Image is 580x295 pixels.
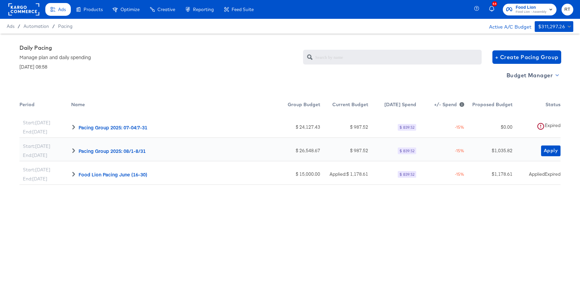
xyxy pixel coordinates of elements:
[58,24,72,29] a: Pacing
[513,97,561,114] div: Status
[350,124,368,130] div: $ 987.52
[19,97,71,114] div: Toggle SortBy
[14,24,23,29] span: /
[368,97,416,114] div: [DATE] Spend
[267,124,320,130] div: $ 24,127.43
[19,63,91,70] div: [DATE] 08:58
[495,52,559,62] span: + Create Pacing Group
[23,129,47,135] div: End: [DATE]
[506,71,558,80] span: Budget Manager
[464,97,512,114] div: Proposed Budget
[19,54,91,60] div: Manage plan and daily spending
[23,152,47,159] div: End: [DATE]
[538,23,565,31] div: $311,297.26
[416,97,464,114] div: +/- Spend
[541,145,561,156] button: Apply
[420,148,464,154] div: -15 %
[79,124,147,131] div: Pacing Group 2025: 07-04:7-31
[58,7,66,12] span: Ads
[79,147,146,154] div: Pacing Group 2025: 08/1-8/31
[516,4,546,11] span: Food Lion
[23,143,50,150] div: Start: [DATE]
[263,97,320,114] div: Group Budget
[535,21,573,32] button: $311,297.26
[468,124,512,130] div: $ 0.00
[492,50,561,64] button: + Create Pacing Group
[71,97,263,114] div: Toggle SortBy
[468,171,512,177] div: $ 1,178.61
[71,172,76,176] span: Toggle Row Expanded
[267,171,320,177] div: $ 15,000.00
[350,147,368,154] div: $ 987.52
[398,124,416,131] div: $ 839.52
[157,7,175,12] span: Creative
[516,9,546,15] span: Food Lion - Assembly
[23,167,50,173] div: Start: [DATE]
[263,97,320,114] div: Toggle SortBy
[120,7,140,12] span: Optimize
[19,44,91,70] div: Daily Pacing
[503,4,557,15] button: Food LionFood Lion - Assembly
[23,176,47,182] div: End: [DATE]
[330,171,368,177] div: Applied: $ 1,178.61
[398,171,416,178] div: $ 839.52
[529,171,545,177] div: Applied
[232,7,254,12] span: Feed Suite
[492,1,497,6] div: 46
[545,171,561,177] div: Expired
[7,24,14,29] span: Ads
[84,7,103,12] span: Products
[23,120,50,126] div: Start: [DATE]
[398,147,416,154] div: $ 839.52
[504,70,561,81] button: Budget Manager
[71,97,263,114] div: Name
[420,124,464,130] div: -15 %
[562,4,573,15] button: RT
[482,21,531,31] div: Active A/C Budget
[19,97,71,114] div: Period
[315,47,482,61] input: Search by name
[193,7,214,12] span: Reporting
[544,146,558,155] span: Apply
[71,148,76,153] span: Toggle Row Expanded
[320,97,368,114] div: Current Budget
[420,171,464,177] div: -15 %
[49,24,58,29] span: /
[23,24,49,29] span: Automation
[267,147,320,154] div: $ 26,548.67
[564,6,571,13] span: RT
[468,147,512,154] div: $ 1,035.82
[79,171,147,178] div: Food Lion Pacing June (16-30)
[545,122,561,132] div: Expired
[71,125,76,129] span: Toggle Row Expanded
[488,3,499,16] button: 46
